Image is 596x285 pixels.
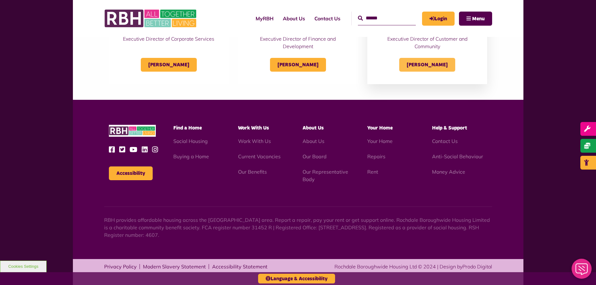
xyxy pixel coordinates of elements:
[380,35,475,50] p: Executive Director of Customer and Community
[238,169,267,175] a: Our Benefits
[270,58,326,72] span: [PERSON_NAME]
[109,125,156,137] img: RBH
[258,274,335,283] button: Language & Accessibility
[472,16,485,21] span: Menu
[303,125,324,130] span: About Us
[367,138,393,144] a: Your Home
[367,125,393,130] span: Your Home
[462,263,492,270] a: Prodo Digital - open in a new tab
[334,263,492,270] div: Rochdale Boroughwide Housing Ltd © 2024 | Design by
[109,166,153,180] button: Accessibility
[121,35,216,43] p: Executive Director of Corporate Services
[173,153,209,160] a: Buying a Home
[212,264,267,269] a: Accessibility Statement
[432,138,458,144] a: Contact Us
[251,35,345,50] p: Executive Director of Finance and Development
[358,12,416,25] input: Search
[173,138,208,144] a: Social Housing - open in a new tab
[278,10,310,27] a: About Us
[238,153,281,160] a: Current Vacancies
[432,169,465,175] a: Money Advice
[432,153,483,160] a: Anti-Social Behaviour
[303,138,324,144] a: About Us
[303,153,327,160] a: Our Board
[143,264,206,269] a: Modern Slavery Statement - open in a new tab
[104,6,198,31] img: RBH
[303,169,348,182] a: Our Representative Body
[459,12,492,26] button: Navigation
[432,125,467,130] span: Help & Support
[367,153,385,160] a: Repairs
[104,216,492,239] p: RBH provides affordable housing across the [GEOGRAPHIC_DATA] area. Report a repair, pay your rent...
[251,10,278,27] a: MyRBH
[238,125,269,130] span: Work With Us
[310,10,345,27] a: Contact Us
[238,138,271,144] a: Work With Us
[141,58,197,72] span: [PERSON_NAME]
[422,12,455,26] a: MyRBH
[568,257,596,285] iframe: Netcall Web Assistant for live chat
[173,125,202,130] span: Find a Home
[104,264,137,269] a: Privacy Policy
[399,58,455,72] span: [PERSON_NAME]
[367,169,378,175] a: Rent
